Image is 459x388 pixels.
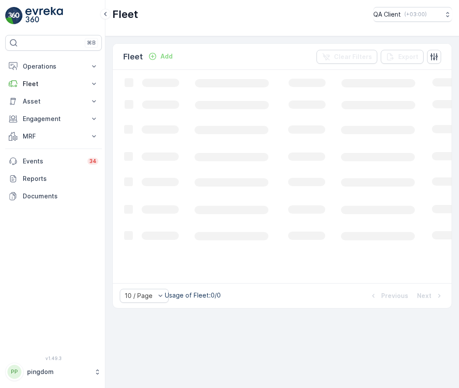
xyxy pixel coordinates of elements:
[89,158,97,165] p: 34
[23,62,84,71] p: Operations
[5,7,23,24] img: logo
[145,51,176,62] button: Add
[23,97,84,106] p: Asset
[23,157,82,166] p: Events
[5,128,102,145] button: MRF
[112,7,138,21] p: Fleet
[87,39,96,46] p: ⌘B
[368,291,409,301] button: Previous
[373,7,452,22] button: QA Client(+03:00)
[123,51,143,63] p: Fleet
[5,58,102,75] button: Operations
[5,356,102,361] span: v 1.49.3
[404,11,427,18] p: ( +03:00 )
[25,7,63,24] img: logo_light-DOdMpM7g.png
[5,170,102,187] a: Reports
[27,367,90,376] p: pingdom
[416,291,445,301] button: Next
[160,52,173,61] p: Add
[23,174,98,183] p: Reports
[5,363,102,381] button: PPpingdom
[23,114,84,123] p: Engagement
[316,50,377,64] button: Clear Filters
[7,365,21,379] div: PP
[381,50,424,64] button: Export
[23,132,84,141] p: MRF
[398,52,418,61] p: Export
[381,291,408,300] p: Previous
[417,291,431,300] p: Next
[165,291,221,300] p: Usage of Fleet : 0/0
[5,152,102,170] a: Events34
[5,75,102,93] button: Fleet
[5,110,102,128] button: Engagement
[23,80,84,88] p: Fleet
[5,187,102,205] a: Documents
[5,93,102,110] button: Asset
[334,52,372,61] p: Clear Filters
[373,10,401,19] p: QA Client
[23,192,98,201] p: Documents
